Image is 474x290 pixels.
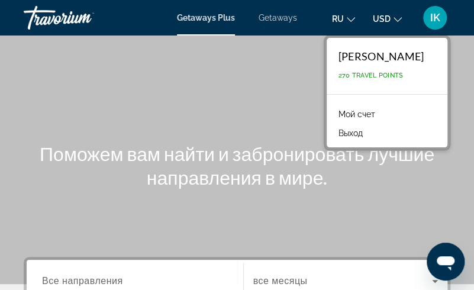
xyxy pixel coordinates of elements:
[332,14,344,24] span: ru
[332,10,355,27] button: Change language
[373,14,391,24] span: USD
[177,13,235,22] a: Getaways Plus
[338,72,403,79] span: 270 Travel Points
[427,243,465,281] iframe: Button to launch messaging window
[253,276,308,286] span: все месяцы
[420,5,450,30] button: User Menu
[373,10,402,27] button: Change currency
[333,107,381,122] a: Мой счет
[24,142,450,189] h1: Поможем вам найти и забронировать лучшие направления в мире.
[259,13,297,22] a: Getaways
[42,276,123,286] span: Все направления
[24,2,142,33] a: Travorium
[338,50,424,63] div: [PERSON_NAME]
[430,12,440,24] span: IK
[333,125,369,141] button: Выход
